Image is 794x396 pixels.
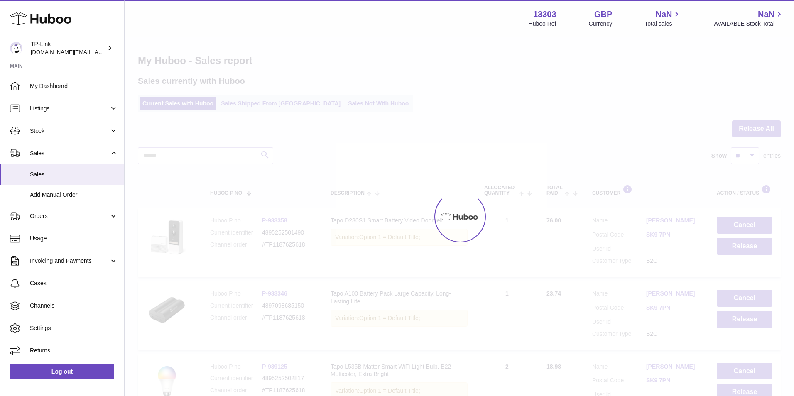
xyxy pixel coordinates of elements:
[30,324,118,332] span: Settings
[655,9,672,20] span: NaN
[714,20,784,28] span: AVAILABLE Stock Total
[30,257,109,265] span: Invoicing and Payments
[31,49,165,55] span: [DOMAIN_NAME][EMAIL_ADDRESS][DOMAIN_NAME]
[30,127,109,135] span: Stock
[30,105,109,112] span: Listings
[30,279,118,287] span: Cases
[30,212,109,220] span: Orders
[30,302,118,310] span: Channels
[30,82,118,90] span: My Dashboard
[10,364,114,379] a: Log out
[533,9,556,20] strong: 13303
[30,171,118,178] span: Sales
[529,20,556,28] div: Huboo Ref
[30,191,118,199] span: Add Manual Order
[30,149,109,157] span: Sales
[30,235,118,242] span: Usage
[10,42,22,54] img: siyu.wang@tp-link.com
[645,20,681,28] span: Total sales
[758,9,774,20] span: NaN
[31,40,105,56] div: TP-Link
[594,9,612,20] strong: GBP
[714,9,784,28] a: NaN AVAILABLE Stock Total
[30,347,118,354] span: Returns
[589,20,613,28] div: Currency
[645,9,681,28] a: NaN Total sales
